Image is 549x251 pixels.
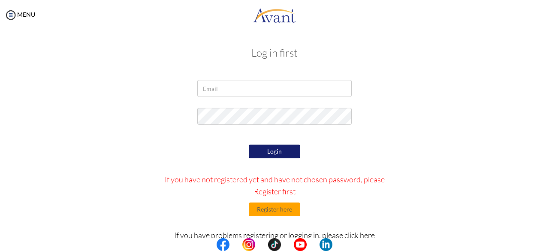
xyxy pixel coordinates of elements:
[253,2,296,28] img: logo.png
[4,9,17,21] img: icon-menu.png
[281,238,294,251] img: blank.png
[255,238,268,251] img: blank.png
[320,238,332,251] img: li.png
[217,238,229,251] img: fb.png
[268,238,281,251] img: tt.png
[249,145,300,158] button: Login
[30,47,519,58] h3: Log in first
[294,238,307,251] img: yt.png
[156,173,394,197] p: If you have not registered yet and have not chosen password, please Register first
[242,238,255,251] img: in.png
[156,229,394,241] p: If you have problems registering or logging in, please click here
[229,238,242,251] img: blank.png
[197,80,352,97] input: Email
[249,203,300,216] button: Register here
[4,11,35,18] a: MENU
[307,238,320,251] img: blank.png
